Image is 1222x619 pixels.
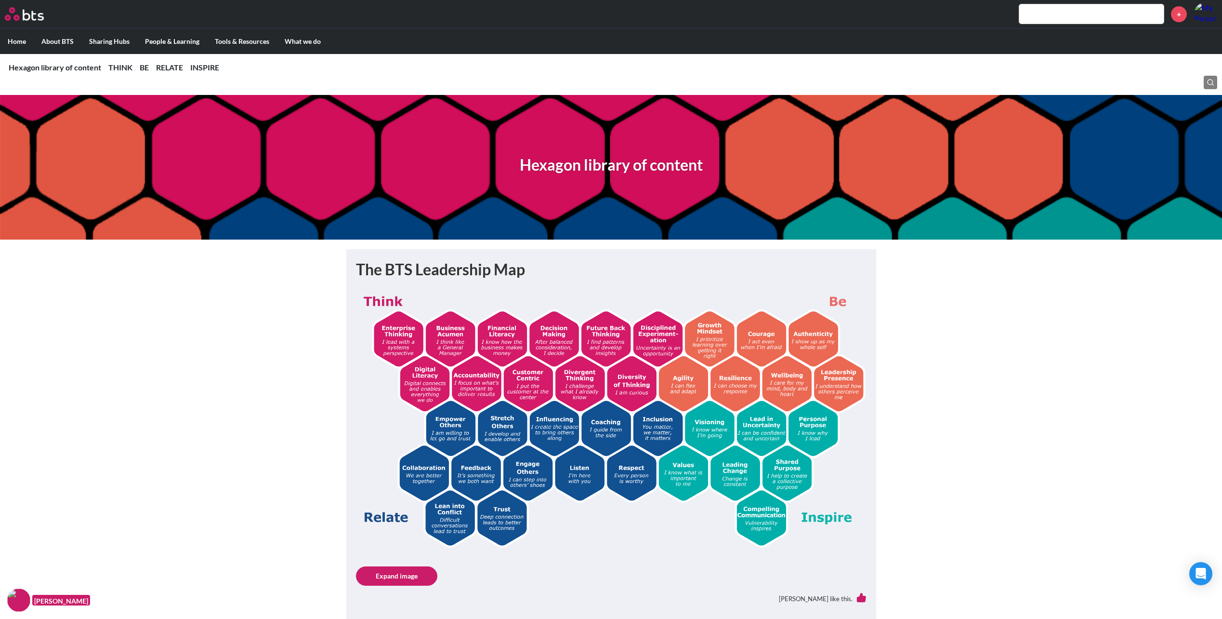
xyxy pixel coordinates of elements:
[1194,2,1217,26] img: My Persson
[1171,6,1187,22] a: +
[356,586,867,612] div: [PERSON_NAME] like this.
[9,63,101,72] a: Hexagon library of content
[156,63,183,72] a: RELATE
[356,259,867,281] h1: The BTS Leadership Map
[34,29,81,54] label: About BTS
[137,29,207,54] label: People & Learning
[5,7,44,21] img: BTS Logo
[32,595,90,606] figcaption: [PERSON_NAME]
[108,63,132,72] a: THINK
[7,589,30,612] img: F
[207,29,277,54] label: Tools & Resources
[1189,562,1212,585] div: Open Intercom Messenger
[81,29,137,54] label: Sharing Hubs
[140,63,149,72] a: BE
[190,63,219,72] a: INSPIRE
[277,29,328,54] label: What we do
[520,154,703,176] h1: Hexagon library of content
[5,7,62,21] a: Go home
[1194,2,1217,26] a: Profile
[356,566,437,586] a: Expand image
